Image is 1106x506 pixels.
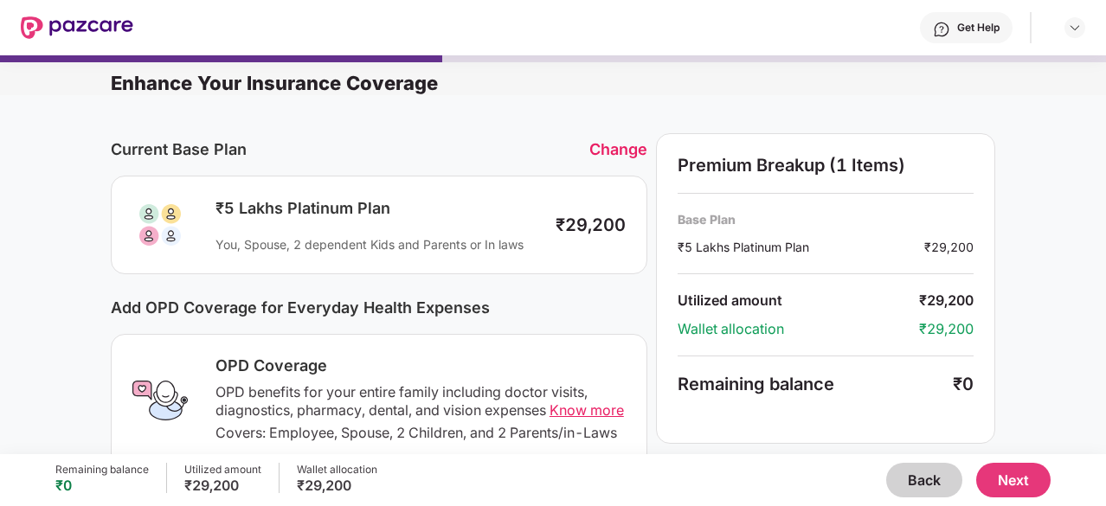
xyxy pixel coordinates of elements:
div: OPD benefits for your entire family including doctor visits, diagnostics, pharmacy, dental, and v... [215,383,626,420]
div: You, Spouse, 2 dependent Kids and Parents or In laws [215,236,538,253]
div: Premium Breakup (1 Items) [678,155,974,176]
div: Covers: Employee, Spouse, 2 Children, and 2 Parents/in-Laws [215,424,626,442]
img: svg+xml;base64,PHN2ZyBpZD0iRHJvcGRvd24tMzJ4MzIiIHhtbG5zPSJodHRwOi8vd3d3LnczLm9yZy8yMDAwL3N2ZyIgd2... [1068,21,1082,35]
div: ₹29,200 [924,238,974,256]
div: Get Help [957,21,1000,35]
img: OPD Coverage [132,373,188,428]
div: Utilized amount [184,463,261,477]
div: OPD Coverage [215,355,626,376]
div: ₹5 Lakhs Platinum Plan [215,198,538,219]
img: svg+xml;base64,PHN2ZyBpZD0iSGVscC0zMngzMiIgeG1sbnM9Imh0dHA6Ly93d3cudzMub3JnLzIwMDAvc3ZnIiB3aWR0aD... [933,21,950,38]
button: Next [976,463,1051,497]
img: New Pazcare Logo [21,16,133,39]
div: Enhance Your Insurance Coverage [111,71,1106,95]
button: Back [886,463,962,497]
div: ₹0 [953,374,974,394]
div: Wallet allocation [297,463,377,477]
div: Add OPD Coverage for Everyday Health Expenses [111,298,647,317]
div: Wallet allocation [678,320,919,338]
div: Remaining balance [55,463,149,477]
div: Utilized amount [678,291,919,310]
div: Remaining balance [678,374,953,394]
div: Current Base Plan [111,140,589,158]
div: ₹29,200 [297,477,377,494]
div: ₹0 [55,477,149,494]
img: svg+xml;base64,PHN2ZyB3aWR0aD0iODAiIGhlaWdodD0iODAiIHZpZXdCb3g9IjAgMCA4MCA4MCIgZmlsbD0ibm9uZSIgeG... [132,197,188,253]
div: ₹29,200 [184,477,261,494]
span: Know more [550,401,624,419]
div: ₹5 Lakhs Platinum Plan [678,238,924,256]
div: Change [589,140,647,158]
div: Base Plan [678,211,974,227]
div: ₹29,200 [919,291,974,310]
div: ₹29,200 [556,215,626,235]
div: ₹29,200 [919,320,974,338]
